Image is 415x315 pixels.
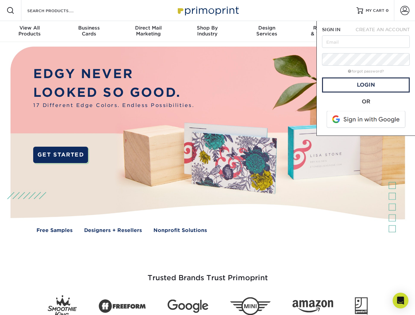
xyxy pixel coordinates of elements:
a: Nonprofit Solutions [153,227,207,234]
div: Open Intercom Messenger [393,293,408,308]
span: MY CART [366,8,384,13]
span: Direct Mail [119,25,178,31]
img: Goodwill [355,297,368,315]
img: Amazon [292,300,333,313]
a: Resources& Templates [296,21,356,42]
a: Shop ByIndustry [178,21,237,42]
a: Direct MailMarketing [119,21,178,42]
span: Resources [296,25,356,31]
div: Industry [178,25,237,37]
a: Login [322,77,410,93]
div: Cards [59,25,118,37]
a: Designers + Resellers [84,227,142,234]
input: SEARCH PRODUCTS..... [27,7,91,14]
div: & Templates [296,25,356,37]
div: OR [322,98,410,106]
span: CREATE AN ACCOUNT [356,27,410,32]
div: Marketing [119,25,178,37]
a: BusinessCards [59,21,118,42]
p: LOOKED SO GOOD. [33,83,194,102]
input: Email [322,35,410,48]
span: Design [237,25,296,31]
span: SIGN IN [322,27,340,32]
img: Primoprint [175,3,241,17]
a: DesignServices [237,21,296,42]
img: Google [168,300,208,313]
span: 0 [386,8,389,13]
div: Services [237,25,296,37]
span: 17 Different Edge Colors. Endless Possibilities. [33,102,194,109]
span: Shop By [178,25,237,31]
h3: Trusted Brands Trust Primoprint [15,258,400,290]
a: forgot password? [348,69,384,73]
a: Free Samples [36,227,73,234]
iframe: Google Customer Reviews [2,295,56,313]
p: EDGY NEVER [33,65,194,83]
span: Business [59,25,118,31]
a: GET STARTED [33,147,88,163]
